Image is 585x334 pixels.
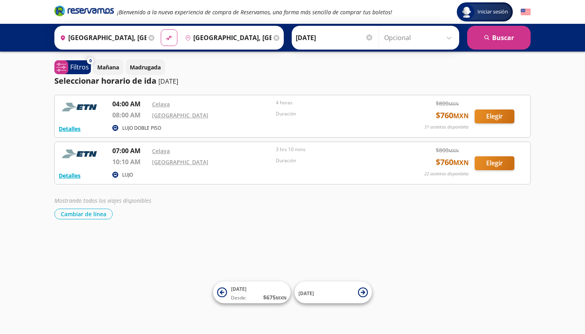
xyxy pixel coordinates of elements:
[122,125,161,132] p: LUJO DOBLE PISO
[384,28,455,48] input: Opcional
[54,5,114,19] a: Brand Logo
[453,111,469,120] small: MXN
[117,8,392,16] em: ¡Bienvenido a la nueva experiencia de compra de Reservamos, una forma más sencilla de comprar tus...
[152,147,170,155] a: Celaya
[448,148,459,154] small: MXN
[294,282,372,303] button: [DATE]
[89,58,92,64] span: 0
[70,62,89,72] p: Filtros
[93,60,123,75] button: Mañana
[59,171,81,180] button: Detalles
[298,290,314,296] span: [DATE]
[54,75,156,87] p: Seleccionar horario de ida
[276,99,396,106] p: 4 horas
[424,171,469,177] p: 22 asientos disponibles
[125,60,165,75] button: Madrugada
[54,5,114,17] i: Brand Logo
[152,158,208,166] a: [GEOGRAPHIC_DATA]
[112,157,148,167] p: 10:10 AM
[448,101,459,107] small: MXN
[276,146,396,153] p: 3 hrs 10 mins
[475,109,514,123] button: Elegir
[276,110,396,117] p: Duración
[54,209,113,219] button: Cambiar de línea
[436,156,469,168] span: $ 760
[59,99,102,115] img: RESERVAMOS
[296,28,373,48] input: Elegir Fecha
[276,157,396,164] p: Duración
[231,294,246,301] span: Desde:
[112,110,148,120] p: 08:00 AM
[152,111,208,119] a: [GEOGRAPHIC_DATA]
[59,125,81,133] button: Detalles
[158,77,178,86] p: [DATE]
[263,293,287,301] span: $ 675
[54,60,91,74] button: 0Filtros
[436,99,459,107] span: $ 800
[453,158,469,167] small: MXN
[424,124,469,131] p: 31 asientos disponibles
[231,286,246,292] span: [DATE]
[59,146,102,162] img: RESERVAMOS
[521,7,531,17] button: English
[97,63,119,71] p: Mañana
[436,109,469,121] span: $ 760
[122,171,133,179] p: LUJO
[475,156,514,170] button: Elegir
[112,146,148,155] p: 07:00 AM
[467,26,531,50] button: Buscar
[152,100,170,108] a: Celaya
[54,197,151,204] em: Mostrando todos los viajes disponibles
[130,63,161,71] p: Madrugada
[182,28,271,48] input: Buscar Destino
[57,28,146,48] input: Buscar Origen
[213,282,291,303] button: [DATE]Desde:$675MXN
[436,146,459,154] span: $ 800
[276,295,287,301] small: MXN
[474,8,511,16] span: Iniciar sesión
[112,99,148,109] p: 04:00 AM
